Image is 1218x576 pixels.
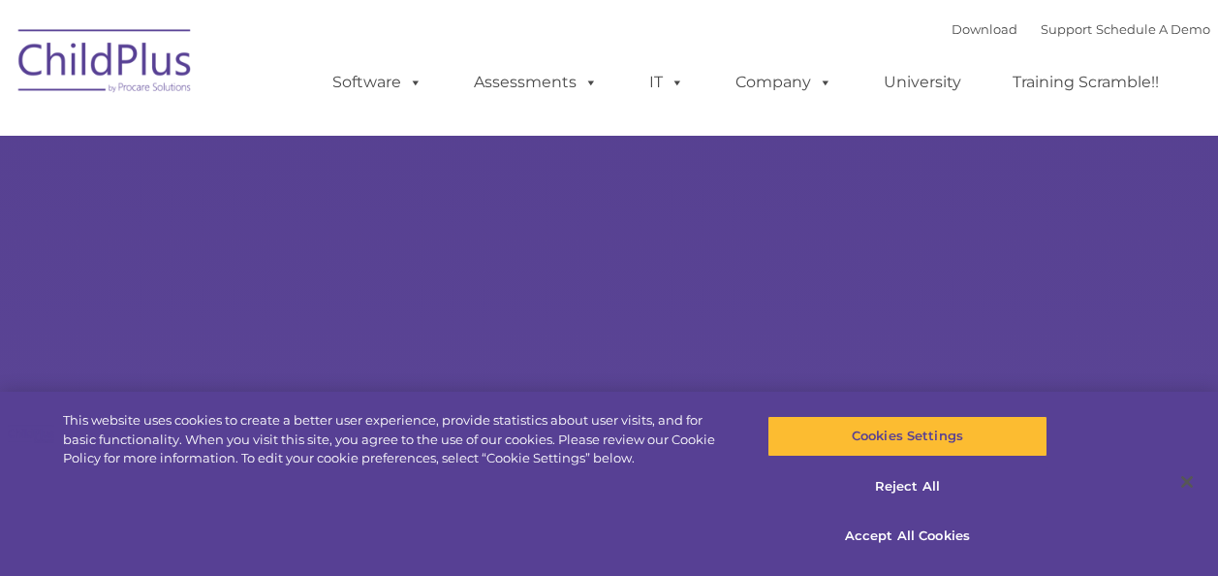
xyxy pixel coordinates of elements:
[952,21,1210,37] font: |
[767,516,1047,557] button: Accept All Cookies
[716,63,852,102] a: Company
[313,63,442,102] a: Software
[993,63,1178,102] a: Training Scramble!!
[864,63,981,102] a: University
[63,411,731,468] div: This website uses cookies to create a better user experience, provide statistics about user visit...
[1096,21,1210,37] a: Schedule A Demo
[630,63,703,102] a: IT
[1041,21,1092,37] a: Support
[952,21,1017,37] a: Download
[767,466,1047,507] button: Reject All
[767,416,1047,457] button: Cookies Settings
[9,16,203,112] img: ChildPlus by Procare Solutions
[1166,461,1208,503] button: Close
[454,63,617,102] a: Assessments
